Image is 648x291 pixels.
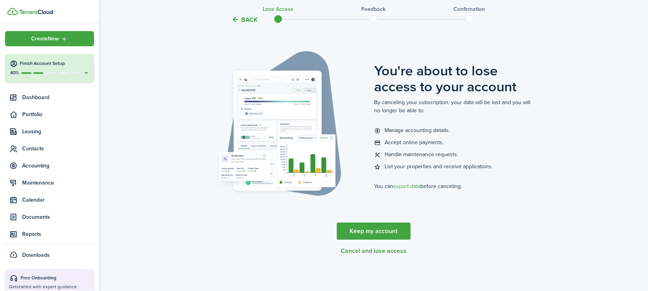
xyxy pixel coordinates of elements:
[22,213,94,221] span: Documents
[374,126,537,134] li: Manage accounting details.
[22,179,94,187] span: Maintenance
[22,251,50,259] span: Downloads
[7,8,18,15] img: TenantCloud
[393,182,420,190] button: export data
[5,90,94,105] a: Dashboard
[22,110,94,118] span: Portfolio
[22,196,94,204] span: Calendar
[21,275,90,282] div: Free Onboarding
[31,36,59,42] span: Create New
[341,247,406,254] button: Cancel and lose access
[22,127,94,136] span: Leasing
[10,70,19,76] p: 40%
[5,227,94,242] a: Reports
[22,162,94,170] span: Accounting
[211,44,353,203] img: Access image
[22,145,94,153] span: Contacts
[5,31,94,46] button: Open menu
[17,283,77,290] span: started with expert guidance
[374,138,537,146] li: Accept online payments.
[362,5,386,13] h3: Feedback
[232,16,258,24] button: Back
[453,5,485,13] h3: Confirmation
[19,10,53,14] img: TenantCloud
[5,54,94,82] button: Finish Account Setup40%
[337,223,411,240] a: Keep my account
[9,284,90,290] p: Get
[374,44,537,94] placeholder-page-title: You're about to lose access to your account
[20,60,89,67] h4: Finish Account Setup
[22,230,94,238] span: Reports
[374,162,537,171] li: List your properties and receive applications.
[22,93,94,101] span: Dashboard
[374,98,537,115] p: By canceling your subscription, your data will be lost and you will no longer be able to:
[374,150,537,159] li: Handle maintenance requests.
[374,182,537,190] p: You can before canceling.
[263,5,293,13] h3: Lose access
